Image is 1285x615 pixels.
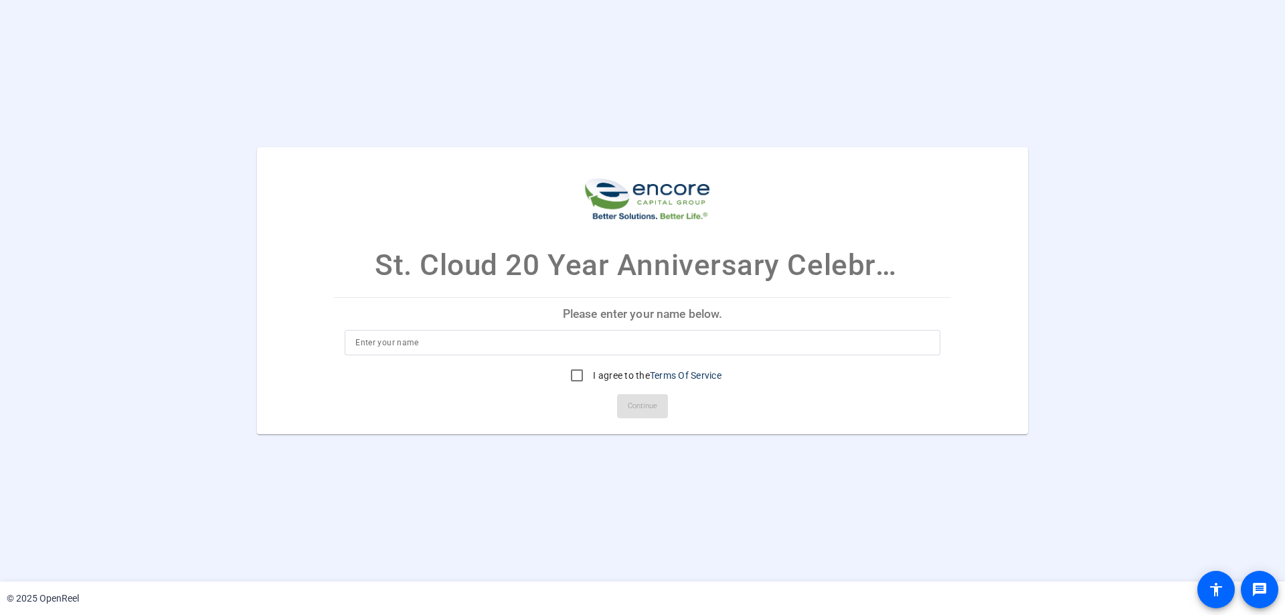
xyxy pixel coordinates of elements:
img: company-logo [576,161,709,223]
mat-icon: accessibility [1208,582,1224,598]
p: St. Cloud 20 Year Anniversary Celebration [375,243,910,287]
p: Please enter your name below. [334,298,951,330]
a: Terms Of Service [650,370,721,381]
label: I agree to the [590,369,721,382]
input: Enter your name [355,335,930,351]
mat-icon: message [1252,582,1268,598]
div: © 2025 OpenReel [7,592,79,606]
